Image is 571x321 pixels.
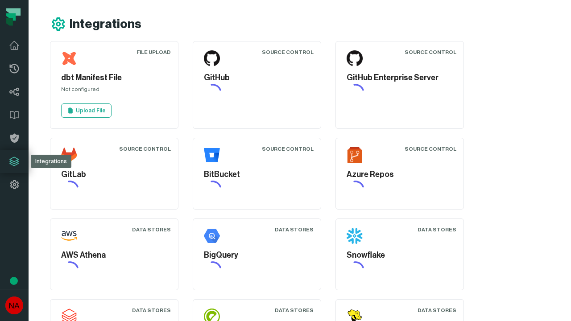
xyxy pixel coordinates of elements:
img: GitHub Enterprise Server [347,50,363,66]
img: dbt Manifest File [61,50,77,66]
div: Not configured [61,86,167,96]
div: Data Stores [132,226,171,233]
div: Data Stores [418,226,456,233]
img: BigQuery [204,228,220,244]
img: Azure Repos [347,147,363,163]
h5: BigQuery [204,249,310,261]
h5: GitLab [61,169,167,181]
div: Source Control [405,49,456,56]
div: Tooltip anchor [10,277,18,285]
img: BitBucket [204,147,220,163]
div: Source Control [119,145,171,152]
img: GitLab [61,147,77,163]
h1: Integrations [70,16,141,32]
h5: Azure Repos [347,169,453,181]
img: Snowflake [347,228,363,244]
img: AWS Athena [61,228,77,244]
h5: AWS Athena [61,249,167,261]
img: GitHub [204,50,220,66]
h5: GitHub Enterprise Server [347,72,453,84]
h5: GitHub [204,72,310,84]
div: Integrations [31,155,71,168]
h5: BitBucket [204,169,310,181]
h5: dbt Manifest File [61,72,167,84]
div: Source Control [262,145,314,152]
div: Data Stores [132,307,171,314]
a: Upload File [61,103,112,118]
div: Source Control [405,145,456,152]
div: Data Stores [275,226,314,233]
img: avatar of No Repos Account [5,296,23,314]
div: Data Stores [275,307,314,314]
div: File Upload [137,49,171,56]
div: Data Stores [418,307,456,314]
h5: Snowflake [347,249,453,261]
div: Source Control [262,49,314,56]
